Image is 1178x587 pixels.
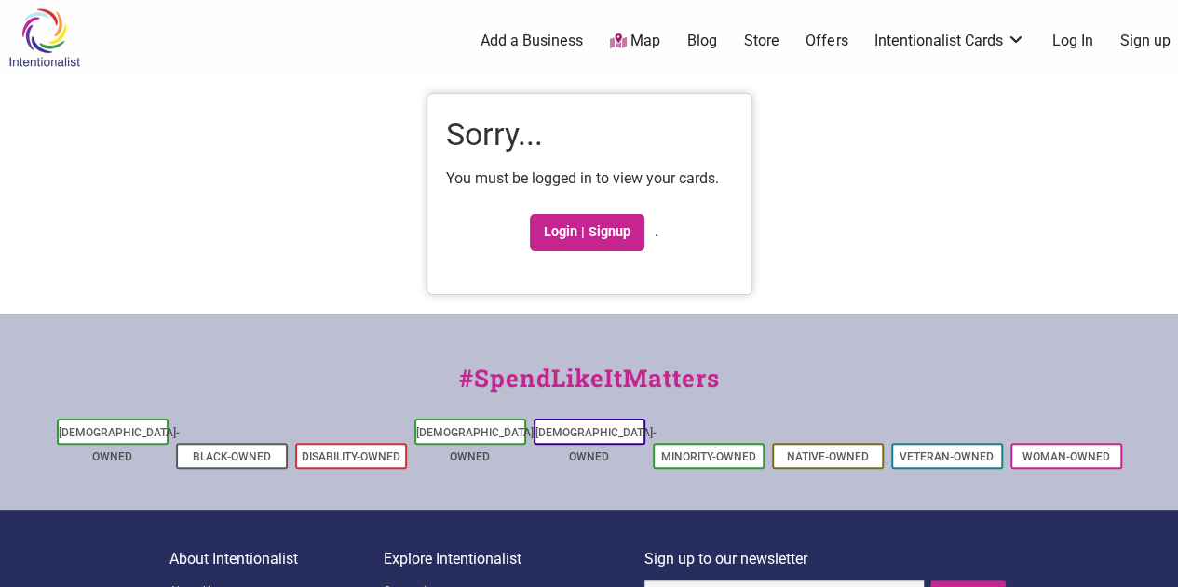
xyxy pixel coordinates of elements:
[743,31,779,51] a: Store
[481,31,583,51] a: Add a Business
[687,31,717,51] a: Blog
[661,450,756,463] a: Minority-Owned
[416,426,537,463] a: [DEMOGRAPHIC_DATA]-Owned
[1022,450,1110,463] a: Woman-Owned
[1052,31,1093,51] a: Log In
[193,450,271,463] a: Black-Owned
[384,547,644,571] p: Explore Intentionalist
[900,450,994,463] a: Veteran-Owned
[610,31,660,52] a: Map
[446,113,733,157] h1: Sorry...
[302,450,400,463] a: Disability-Owned
[787,450,869,463] a: Native-Owned
[1120,31,1171,51] a: Sign up
[169,547,384,571] p: About Intentionalist
[446,167,733,191] p: You must be logged in to view your cards.
[874,31,1025,51] a: Intentionalist Cards
[530,214,645,251] a: Login | Signup
[59,426,180,463] a: [DEMOGRAPHIC_DATA]-Owned
[806,31,847,51] a: Offers
[644,547,1009,571] p: Sign up to our newsletter
[535,426,657,463] a: [DEMOGRAPHIC_DATA]-Owned
[446,205,733,260] p: .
